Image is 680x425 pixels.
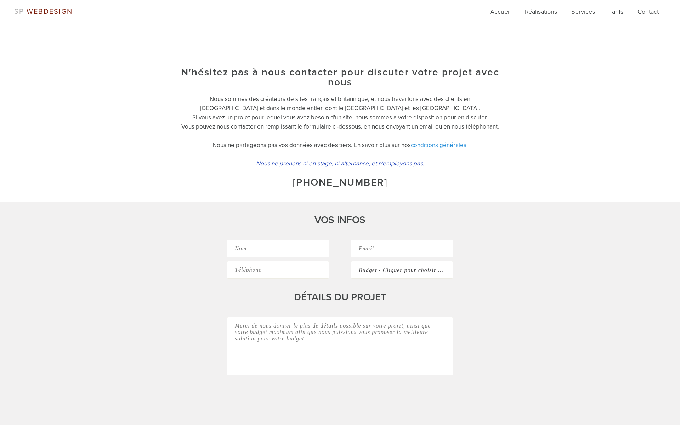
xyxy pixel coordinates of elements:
[227,288,453,306] h3: DÉTAILS DU PROJET
[227,393,334,421] iframe: reCAPTCHA
[14,7,73,16] a: SP WEBDESIGN
[181,177,499,187] h3: [PHONE_NUMBER]
[227,240,329,257] input: Nom
[490,7,511,21] a: Accueil
[227,211,453,229] h3: VOS INFOS
[14,7,24,16] span: SP
[525,7,557,21] a: Réalisations
[27,7,73,16] span: WEBDESIGN
[351,240,453,257] input: Email
[571,7,595,21] a: Services
[181,141,499,150] p: Nous ne partageons pas vos données avec des tiers. En savoir plus sur nos .
[181,159,499,168] p: Nous ne prenons ni en stage, ni alternance, et n'employons pas.
[411,141,466,149] a: conditions générales
[609,7,623,21] a: Tarifs
[637,7,659,21] a: Contact
[227,261,329,279] input: Téléphone
[181,67,499,87] h3: N'hésitez pas à nous contacter pour discuter votre projet avec nous
[181,95,499,131] p: Nous sommes des créateurs de sites français et britannique, et nous travaillons avec des clients ...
